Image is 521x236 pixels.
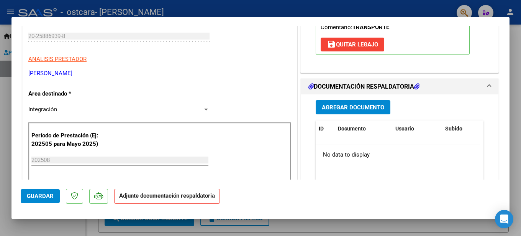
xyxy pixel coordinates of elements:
[321,24,389,31] span: Comentario:
[28,69,291,78] p: [PERSON_NAME]
[27,193,54,200] span: Guardar
[445,125,462,132] span: Subido
[395,125,414,132] span: Usuario
[327,40,336,49] mat-icon: save
[319,125,324,132] span: ID
[335,120,392,137] datatable-header-cell: Documento
[28,56,87,63] span: ANALISIS PRESTADOR
[392,120,442,137] datatable-header-cell: Usuario
[316,145,480,164] div: No data to display
[119,192,215,199] strong: Adjunte documentación respaldatoria
[31,131,108,149] p: Período de Prestación (Ej: 202505 para Mayo 2025)
[28,106,57,113] span: Integración
[495,210,513,228] div: Open Intercom Messenger
[321,38,384,51] button: Quitar Legajo
[338,125,366,132] span: Documento
[308,82,419,91] h1: DOCUMENTACIÓN RESPALDATORIA
[327,41,378,48] span: Quitar Legajo
[28,89,107,98] p: Area destinado *
[442,120,480,137] datatable-header-cell: Subido
[352,24,389,31] strong: TRANSPORTE
[31,179,288,188] p: Una vez que se asoció a un legajo aprobado no se puede cambiar el período de prestación.
[316,120,335,137] datatable-header-cell: ID
[301,79,498,94] mat-expansion-panel-header: DOCUMENTACIÓN RESPALDATORIA
[316,100,390,114] button: Agregar Documento
[21,189,60,203] button: Guardar
[322,104,384,111] span: Agregar Documento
